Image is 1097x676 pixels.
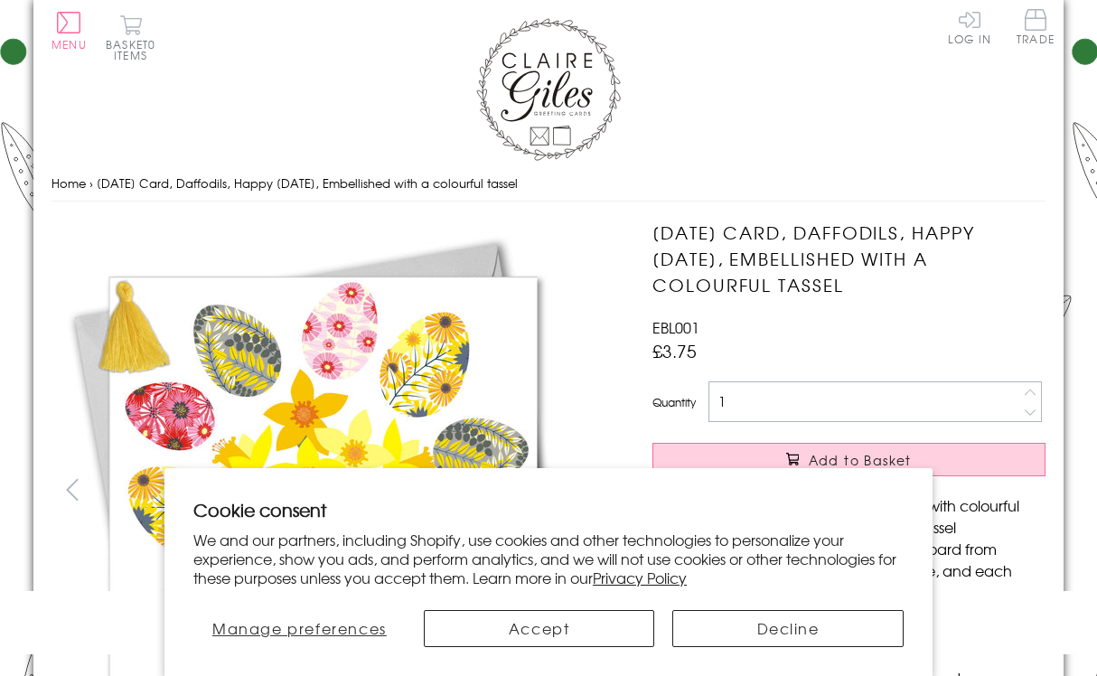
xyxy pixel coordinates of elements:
[89,174,93,192] span: ›
[1017,9,1055,44] span: Trade
[593,567,687,588] a: Privacy Policy
[652,220,1045,297] h1: [DATE] Card, Daffodils, Happy [DATE], Embellished with a colourful tassel
[948,9,991,44] a: Log In
[193,610,406,647] button: Manage preferences
[672,610,904,647] button: Decline
[97,174,518,192] span: [DATE] Card, Daffodils, Happy [DATE], Embellished with a colourful tassel
[809,451,912,469] span: Add to Basket
[52,12,87,50] button: Menu
[52,165,1045,202] nav: breadcrumbs
[114,36,155,63] span: 0 items
[1017,9,1055,48] a: Trade
[212,617,387,639] span: Manage preferences
[652,394,696,410] label: Quantity
[193,530,904,587] p: We and our partners, including Shopify, use cookies and other technologies to personalize your ex...
[652,316,699,338] span: EBL001
[652,443,1045,476] button: Add to Basket
[193,497,904,522] h2: Cookie consent
[52,469,92,510] button: prev
[52,174,86,192] a: Home
[424,610,655,647] button: Accept
[652,338,697,363] span: £3.75
[476,18,621,161] img: Claire Giles Greetings Cards
[106,14,155,61] button: Basket0 items
[52,36,87,52] span: Menu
